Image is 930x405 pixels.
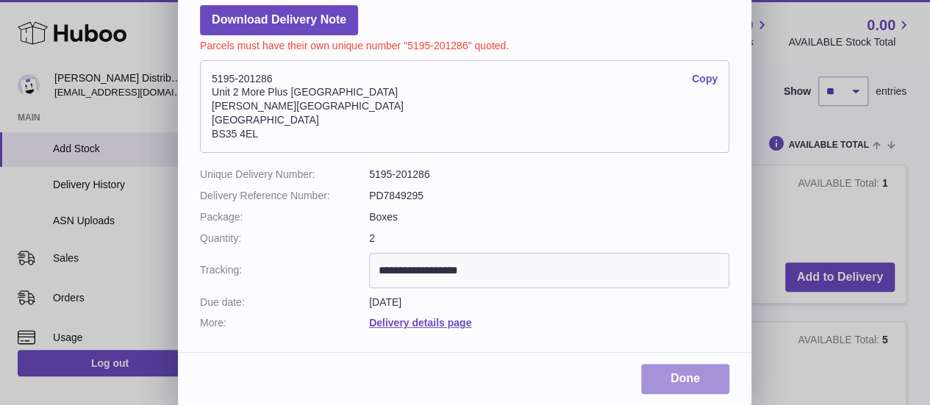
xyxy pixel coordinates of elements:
a: Delivery details page [369,317,471,329]
a: Done [641,364,729,394]
dd: PD7849295 [369,189,729,203]
dt: Unique Delivery Number: [200,168,369,182]
dt: Tracking: [200,253,369,288]
dt: Package: [200,210,369,224]
a: Download Delivery Note [200,5,358,35]
dd: Boxes [369,210,729,224]
dd: 2 [369,232,729,245]
address: 5195-201286 Unit 2 More Plus [GEOGRAPHIC_DATA] [PERSON_NAME][GEOGRAPHIC_DATA] [GEOGRAPHIC_DATA] B... [200,60,729,153]
a: Copy [692,72,718,86]
dd: 5195-201286 [369,168,729,182]
dt: More: [200,316,369,330]
dt: Delivery Reference Number: [200,189,369,203]
dd: [DATE] [369,295,729,309]
dt: Quantity: [200,232,369,245]
p: Parcels must have their own unique number "5195-201286" quoted. [200,35,729,53]
dt: Due date: [200,295,369,309]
